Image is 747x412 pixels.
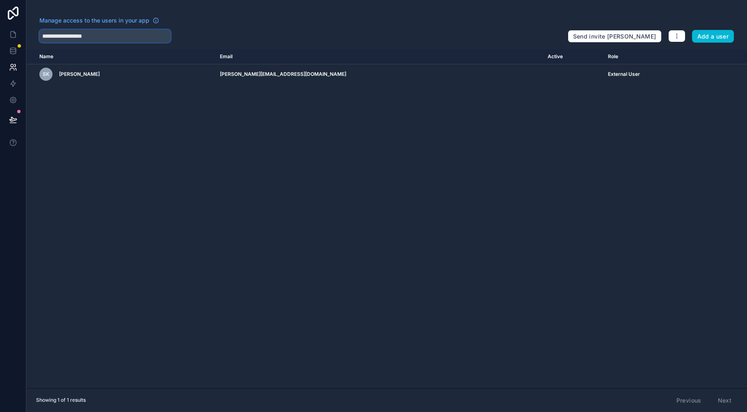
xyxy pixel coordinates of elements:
th: Active [543,49,603,64]
a: Manage access to the users in your app [39,16,159,25]
th: Role [603,49,704,64]
td: [PERSON_NAME][EMAIL_ADDRESS][DOMAIN_NAME] [215,64,543,84]
button: Send invite [PERSON_NAME] [568,30,662,43]
th: Email [215,49,543,64]
span: Manage access to the users in your app [39,16,149,25]
span: SK [43,71,49,77]
span: [PERSON_NAME] [59,71,100,77]
th: Name [26,49,215,64]
div: scrollable content [26,49,747,388]
span: Showing 1 of 1 results [36,397,86,403]
button: Add a user [692,30,734,43]
span: External User [608,71,640,77]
